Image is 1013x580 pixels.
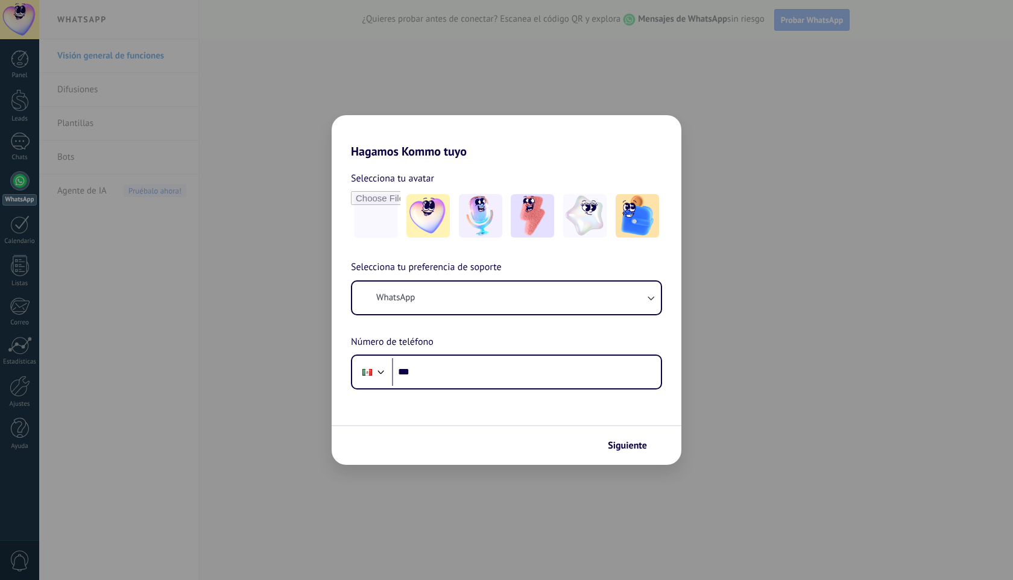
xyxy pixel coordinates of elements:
img: -1.jpeg [406,194,450,238]
div: Mexico: + 52 [356,359,379,385]
button: WhatsApp [352,282,661,314]
img: -3.jpeg [511,194,554,238]
button: Siguiente [602,435,663,456]
img: -4.jpeg [563,194,607,238]
span: Número de teléfono [351,335,434,350]
span: Selecciona tu preferencia de soporte [351,260,502,276]
span: WhatsApp [376,292,415,304]
img: -2.jpeg [459,194,502,238]
img: -5.jpeg [616,194,659,238]
span: Siguiente [608,441,647,450]
span: Selecciona tu avatar [351,171,434,186]
h2: Hagamos Kommo tuyo [332,115,681,159]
